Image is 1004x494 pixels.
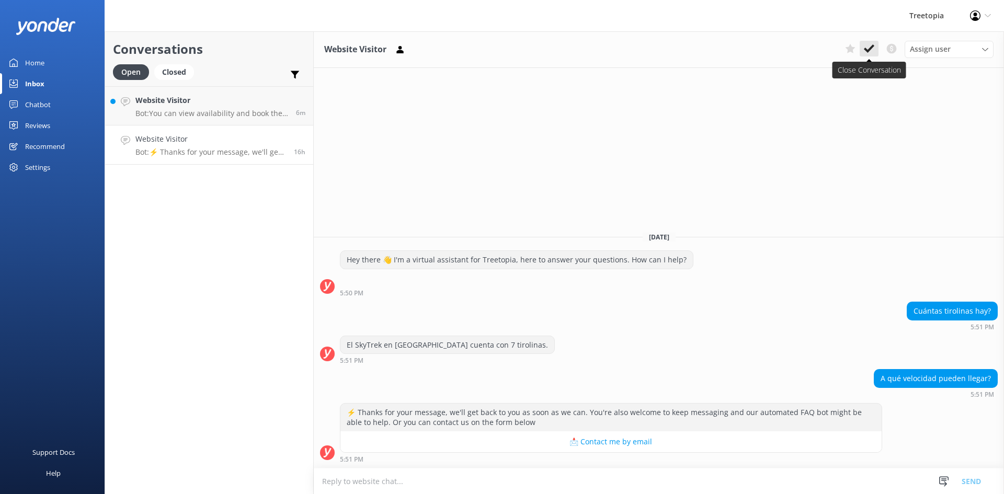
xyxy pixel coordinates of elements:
div: Oct 12 2025 05:51pm (UTC -06:00) America/Mexico_City [340,357,555,364]
h4: Website Visitor [135,133,286,145]
strong: 5:51 PM [340,358,363,364]
a: Open [113,66,154,77]
span: Oct 12 2025 05:51pm (UTC -06:00) America/Mexico_City [294,147,305,156]
div: Home [25,52,44,73]
strong: 5:51 PM [340,456,363,463]
h2: Conversations [113,39,305,59]
div: El SkyTrek en [GEOGRAPHIC_DATA] cuenta con 7 tirolinas. [340,336,554,354]
h3: Website Visitor [324,43,386,56]
div: A qué velocidad pueden llegar? [874,370,997,387]
div: Closed [154,64,194,80]
div: Open [113,64,149,80]
div: Oct 12 2025 05:50pm (UTC -06:00) America/Mexico_City [340,289,693,296]
div: Assign User [905,41,994,58]
div: Chatbot [25,94,51,115]
div: Help [46,463,61,484]
p: Bot: You can view availability and book the Challenge Course online at hhttps://[DOMAIN_NAME][URL... [135,109,288,118]
span: Assign user [910,43,951,55]
span: [DATE] [643,233,676,242]
div: Oct 12 2025 05:51pm (UTC -06:00) America/Mexico_City [340,455,882,463]
div: Oct 12 2025 05:51pm (UTC -06:00) America/Mexico_City [874,390,998,398]
strong: 5:51 PM [971,392,994,398]
div: Hey there 👋 I'm a virtual assistant for Treetopia, here to answer your questions. How can I help? [340,251,693,269]
h4: Website Visitor [135,95,288,106]
div: Inbox [25,73,44,94]
strong: 5:50 PM [340,290,363,296]
a: Closed [154,66,199,77]
div: Support Docs [32,442,75,463]
div: Oct 12 2025 05:51pm (UTC -06:00) America/Mexico_City [907,323,998,330]
div: Recommend [25,136,65,157]
a: Website VisitorBot:⚡ Thanks for your message, we'll get back to you as soon as we can. You're als... [105,125,313,165]
button: 📩 Contact me by email [340,431,882,452]
div: ⚡ Thanks for your message, we'll get back to you as soon as we can. You're also welcome to keep m... [340,404,882,431]
p: Bot: ⚡ Thanks for your message, we'll get back to you as soon as we can. You're also welcome to k... [135,147,286,157]
div: Reviews [25,115,50,136]
span: Oct 13 2025 10:23am (UTC -06:00) America/Mexico_City [296,108,305,117]
div: Cuántas tirolinas hay? [907,302,997,320]
div: Settings [25,157,50,178]
img: yonder-white-logo.png [16,18,76,35]
a: Website VisitorBot:You can view availability and book the Challenge Course online at hhttps://[DO... [105,86,313,125]
strong: 5:51 PM [971,324,994,330]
